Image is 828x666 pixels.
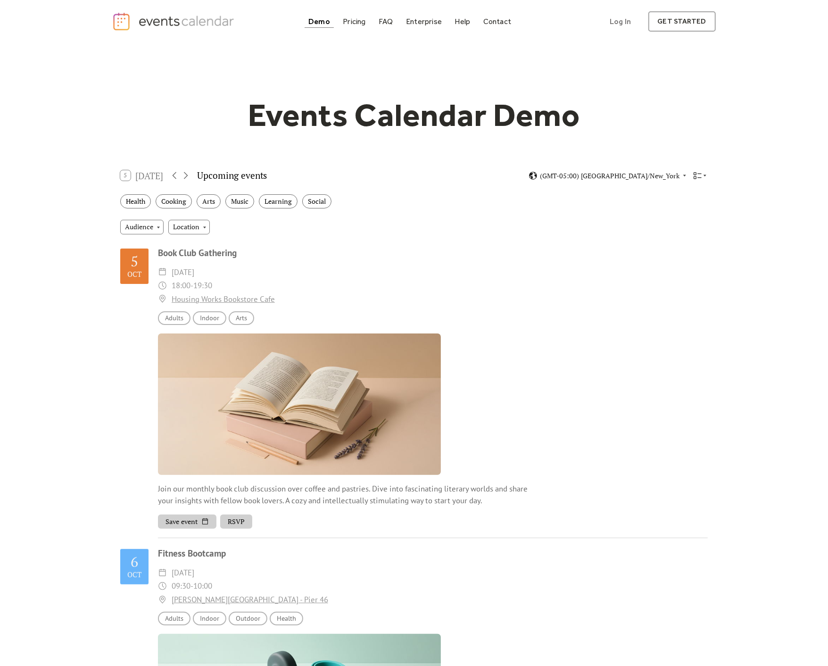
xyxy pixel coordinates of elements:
a: Demo [305,15,334,28]
div: Demo [308,19,330,24]
a: FAQ [375,15,397,28]
div: Pricing [343,19,366,24]
a: get started [648,11,716,32]
div: Enterprise [406,19,442,24]
a: Help [451,15,474,28]
div: FAQ [379,19,393,24]
a: Contact [480,15,515,28]
a: Pricing [339,15,370,28]
a: Log In [600,11,640,32]
h1: Events Calendar Demo [233,96,595,134]
div: Contact [483,19,512,24]
div: Help [455,19,471,24]
a: home [112,12,237,31]
a: Enterprise [402,15,446,28]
